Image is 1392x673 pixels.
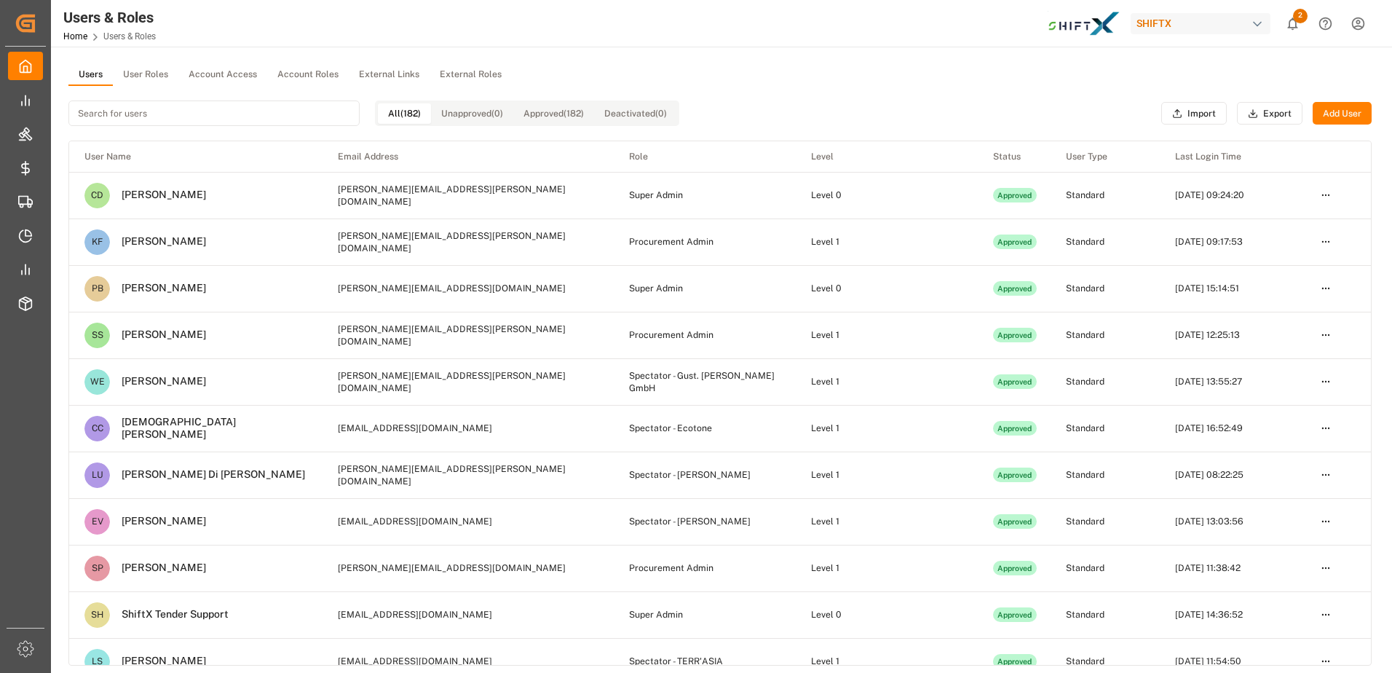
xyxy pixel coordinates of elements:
th: User Type [1051,141,1160,172]
td: [DATE] 11:38:42 [1160,545,1305,591]
div: [PERSON_NAME] [110,562,206,575]
div: [PERSON_NAME] [110,515,206,528]
button: show 2 new notifications [1276,7,1309,40]
button: Import [1161,102,1227,125]
td: Level 0 [796,172,978,219]
a: Home [63,31,87,42]
div: [PERSON_NAME] [110,235,206,248]
th: Level [796,141,978,172]
td: Standard [1051,312,1160,358]
td: [DATE] 09:24:20 [1160,172,1305,219]
td: [DATE] 12:25:13 [1160,312,1305,358]
th: Role [614,141,796,172]
th: User Name [69,141,323,172]
td: [EMAIL_ADDRESS][DOMAIN_NAME] [323,405,614,452]
td: Spectator - [PERSON_NAME] [614,498,796,545]
th: Email Address [323,141,614,172]
td: [DATE] 14:36:52 [1160,591,1305,638]
td: [DATE] 13:03:56 [1160,498,1305,545]
td: Level 1 [796,312,978,358]
div: Approved [993,188,1037,202]
td: Standard [1051,219,1160,265]
div: Approved [993,281,1037,296]
td: [DATE] 09:17:53 [1160,219,1305,265]
td: [PERSON_NAME][EMAIL_ADDRESS][DOMAIN_NAME] [323,545,614,591]
td: Standard [1051,358,1160,405]
td: Procurement Admin [614,219,796,265]
td: Spectator - Gust. [PERSON_NAME] GmbH [614,358,796,405]
div: Approved [993,654,1037,669]
td: Standard [1051,591,1160,638]
div: [PERSON_NAME] [110,375,206,388]
th: Last Login Time [1160,141,1305,172]
div: [PERSON_NAME] [110,282,206,295]
td: [PERSON_NAME][EMAIL_ADDRESS][PERSON_NAME][DOMAIN_NAME] [323,452,614,498]
div: [PERSON_NAME] [110,189,206,202]
div: Users & Roles [63,7,156,28]
button: Export [1237,102,1302,125]
button: SHIFTX [1131,9,1276,37]
button: Unapproved (0) [431,103,513,124]
div: Approved [993,235,1037,249]
td: [PERSON_NAME][EMAIL_ADDRESS][PERSON_NAME][DOMAIN_NAME] [323,358,614,405]
div: SHIFTX [1131,13,1270,34]
td: [EMAIL_ADDRESS][DOMAIN_NAME] [323,591,614,638]
td: Super Admin [614,172,796,219]
button: Approved (182) [513,103,594,124]
div: [DEMOGRAPHIC_DATA][PERSON_NAME] [110,416,312,441]
td: Standard [1051,452,1160,498]
td: Procurement Admin [614,312,796,358]
input: Search for users [68,101,360,126]
button: Help Center [1309,7,1342,40]
button: Users [68,64,113,86]
td: Standard [1051,172,1160,219]
div: [PERSON_NAME] Di [PERSON_NAME] [110,468,305,481]
div: Approved [993,328,1037,342]
td: [DATE] 15:14:51 [1160,265,1305,312]
td: Standard [1051,405,1160,452]
button: User Roles [113,64,178,86]
div: Approved [993,561,1037,575]
button: Account Access [178,64,267,86]
td: Level 1 [796,545,978,591]
button: Deactivated (0) [594,103,677,124]
td: [EMAIL_ADDRESS][DOMAIN_NAME] [323,498,614,545]
td: Level 0 [796,265,978,312]
div: ShiftX Tender Support [110,608,229,621]
th: Status [978,141,1051,172]
td: Procurement Admin [614,545,796,591]
td: Level 1 [796,498,978,545]
td: Level 1 [796,452,978,498]
div: [PERSON_NAME] [110,655,206,668]
div: [PERSON_NAME] [110,328,206,342]
div: Approved [993,374,1037,389]
button: Account Roles [267,64,349,86]
td: [PERSON_NAME][EMAIL_ADDRESS][PERSON_NAME][DOMAIN_NAME] [323,312,614,358]
td: [DATE] 16:52:49 [1160,405,1305,452]
td: Level 1 [796,219,978,265]
td: Level 0 [796,591,978,638]
button: External Roles [430,64,512,86]
td: [PERSON_NAME][EMAIL_ADDRESS][PERSON_NAME][DOMAIN_NAME] [323,172,614,219]
td: Standard [1051,498,1160,545]
td: Super Admin [614,265,796,312]
td: Standard [1051,265,1160,312]
button: All (182) [378,103,431,124]
td: Standard [1051,545,1160,591]
td: Super Admin [614,591,796,638]
img: Bildschirmfoto%202024-11-13%20um%2009.31.44.png_1731487080.png [1048,11,1120,36]
div: Approved [993,607,1037,622]
td: [PERSON_NAME][EMAIL_ADDRESS][DOMAIN_NAME] [323,265,614,312]
td: Level 1 [796,358,978,405]
td: [DATE] 08:22:25 [1160,452,1305,498]
button: Add User [1313,102,1372,125]
div: Approved [993,421,1037,436]
td: [PERSON_NAME][EMAIL_ADDRESS][PERSON_NAME][DOMAIN_NAME] [323,219,614,265]
div: Approved [993,514,1037,529]
td: Level 1 [796,405,978,452]
span: 2 [1293,9,1308,23]
td: Spectator - Ecotone [614,405,796,452]
button: External Links [349,64,430,86]
td: Spectator - [PERSON_NAME] [614,452,796,498]
div: Approved [993,468,1037,482]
